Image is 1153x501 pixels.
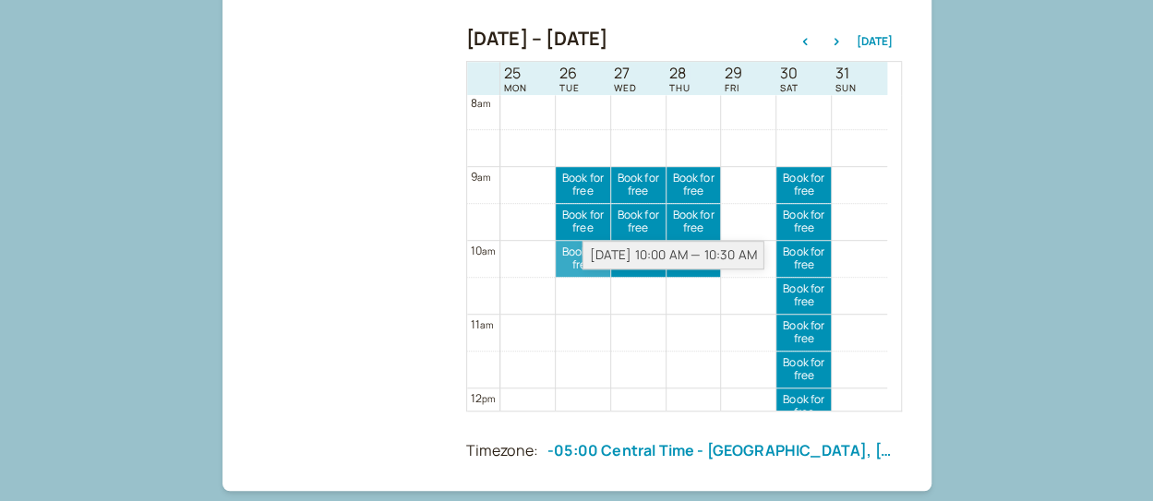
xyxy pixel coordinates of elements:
span: 26 [558,65,579,82]
span: Book for free [611,245,666,272]
span: Book for free [776,393,831,420]
a: August 28, 2025 [666,63,694,95]
span: am [482,245,495,257]
div: Timezone: [466,439,538,463]
span: Book for free [776,245,831,272]
span: SUN [835,82,857,93]
span: Book for free [556,172,610,198]
a: August 29, 2025 [721,63,746,95]
span: Book for free [667,172,721,198]
div: 12 [471,389,496,407]
div: 10 [471,242,496,259]
div: 9 [471,168,491,185]
span: 31 [835,65,857,82]
span: am [480,318,493,331]
a: August 26, 2025 [555,63,583,95]
span: Book for free [667,209,721,235]
span: WED [614,82,637,93]
a: August 30, 2025 [776,63,802,95]
span: THU [669,82,691,93]
span: Book for free [556,209,610,235]
span: Book for free [776,282,831,309]
span: Book for free [776,172,831,198]
span: Book for free [776,319,831,346]
span: Book for free [776,356,831,383]
span: FRI [725,82,742,93]
span: Book for free [611,172,666,198]
span: pm [482,392,495,405]
div: [DATE] 10:00 AM — 10:30 AM [583,241,764,269]
span: Book for free [667,245,721,272]
span: 28 [669,65,691,82]
span: Book for free [611,209,666,235]
span: 30 [780,65,799,82]
a: August 31, 2025 [832,63,860,95]
button: [DATE] [857,35,893,48]
span: SAT [780,82,799,93]
span: MON [504,82,527,93]
a: August 27, 2025 [610,63,641,95]
span: Book for free [556,245,610,272]
div: 11 [471,316,494,333]
span: am [477,171,490,184]
span: 29 [725,65,742,82]
div: 8 [471,94,491,112]
span: am [477,97,490,110]
span: TUE [558,82,579,93]
a: August 25, 2025 [500,63,531,95]
span: Book for free [776,209,831,235]
span: 25 [504,65,527,82]
h2: [DATE] – [DATE] [466,28,608,50]
span: 27 [614,65,637,82]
